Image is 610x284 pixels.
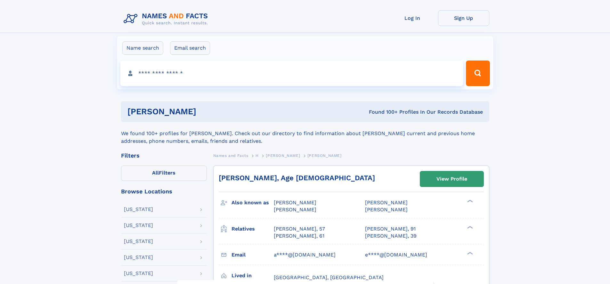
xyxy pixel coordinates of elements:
[365,207,408,213] span: [PERSON_NAME]
[124,271,153,276] div: [US_STATE]
[124,239,153,244] div: [US_STATE]
[466,251,473,255] div: ❯
[256,151,259,159] a: H
[365,199,408,206] span: [PERSON_NAME]
[127,108,283,116] h1: [PERSON_NAME]
[466,225,473,229] div: ❯
[121,189,207,194] div: Browse Locations
[282,109,483,116] div: Found 100+ Profiles In Our Records Database
[121,153,207,158] div: Filters
[466,199,473,203] div: ❯
[274,225,325,232] a: [PERSON_NAME], 57
[266,151,300,159] a: [PERSON_NAME]
[232,270,274,281] h3: Lived in
[438,10,489,26] a: Sign Up
[170,41,210,55] label: Email search
[266,153,300,158] span: [PERSON_NAME]
[120,61,463,86] input: search input
[124,255,153,260] div: [US_STATE]
[274,199,316,206] span: [PERSON_NAME]
[232,197,274,208] h3: Also known as
[466,61,490,86] button: Search Button
[219,174,375,182] a: [PERSON_NAME], Age [DEMOGRAPHIC_DATA]
[420,171,484,187] a: View Profile
[152,170,159,176] span: All
[365,225,416,232] a: [PERSON_NAME], 91
[256,153,259,158] span: H
[307,153,342,158] span: [PERSON_NAME]
[121,10,213,28] img: Logo Names and Facts
[124,207,153,212] div: [US_STATE]
[274,274,384,280] span: [GEOGRAPHIC_DATA], [GEOGRAPHIC_DATA]
[213,151,248,159] a: Names and Facts
[122,41,163,55] label: Name search
[121,122,489,145] div: We found 100+ profiles for [PERSON_NAME]. Check out our directory to find information about [PERS...
[232,223,274,234] h3: Relatives
[387,10,438,26] a: Log In
[436,172,467,186] div: View Profile
[121,166,207,181] label: Filters
[274,207,316,213] span: [PERSON_NAME]
[274,232,324,239] a: [PERSON_NAME], 61
[232,249,274,260] h3: Email
[365,232,417,239] a: [PERSON_NAME], 39
[124,223,153,228] div: [US_STATE]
